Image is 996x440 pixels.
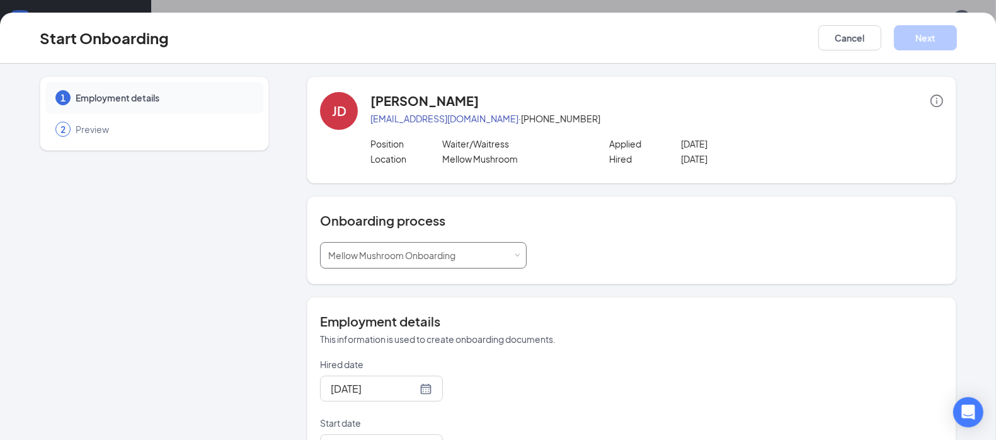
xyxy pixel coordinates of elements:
[320,313,943,330] h4: Employment details
[681,137,824,150] p: [DATE]
[442,137,585,150] p: Waiter/Waitress
[370,112,943,125] p: · [PHONE_NUMBER]
[442,153,585,165] p: Mellow Mushroom
[40,27,169,49] h3: Start Onboarding
[320,333,943,345] p: This information is used to create onboarding documents.
[609,153,681,165] p: Hired
[930,95,943,107] span: info-circle
[370,153,442,165] p: Location
[331,381,417,397] input: Sep 16, 2025
[76,123,251,136] span: Preview
[60,91,66,104] span: 1
[60,123,66,136] span: 2
[328,250,455,261] span: Mellow Mushroom Onboarding
[320,358,527,371] p: Hired date
[370,92,479,110] h4: [PERSON_NAME]
[818,25,881,50] button: Cancel
[320,417,527,429] p: Start date
[320,212,943,229] h4: Onboarding process
[953,397,983,427] div: Open Intercom Messenger
[894,25,957,50] button: Next
[681,153,824,165] p: [DATE]
[332,102,346,120] div: JD
[609,137,681,150] p: Applied
[76,91,251,104] span: Employment details
[370,137,442,150] p: Position
[370,113,518,124] a: [EMAIL_ADDRESS][DOMAIN_NAME]
[328,243,464,268] div: [object Object]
